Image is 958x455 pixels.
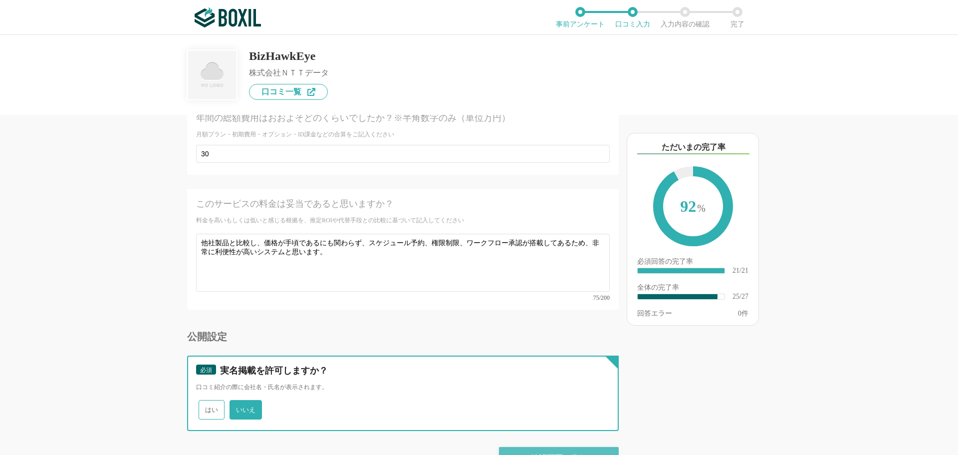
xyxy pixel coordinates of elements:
[196,198,568,210] div: このサービスの料金は妥当であると思いますか？
[249,69,329,77] div: 株式会社ＮＴＴデータ
[738,310,748,317] div: 件
[554,7,606,28] li: 事前アンケート
[711,7,763,28] li: 完了
[637,284,748,293] div: 全体の完了率
[230,400,262,420] span: いいえ
[732,293,748,300] div: 25/27
[195,7,261,27] img: ボクシルSaaS_ロゴ
[196,295,610,301] div: 75/200
[196,145,610,163] input: 記入してください
[220,365,592,377] div: 実名掲載を許可しますか？
[196,130,610,139] div: 月額プラン・初期費用・オプション・ID課金などの合算をご記入ください
[637,310,672,317] div: 回答エラー
[637,141,749,154] div: ただいまの完了率
[249,50,329,62] div: BizHawkEye
[638,268,724,273] div: ​
[199,400,225,420] span: はい
[638,294,718,299] div: ​
[249,84,328,100] a: 口コミ一覧
[738,310,741,317] span: 0
[637,258,748,267] div: 必須回答の完了率
[196,216,610,225] div: 料金を高いもしくは低いと感じる根拠を、推定ROIや代替手段との比較に基づいて記入してください
[200,367,212,374] span: 必須
[196,383,610,392] div: 口コミ紹介の際に会社名・氏名が表示されます。
[187,332,619,342] div: 公開設定
[732,267,748,274] div: 21/21
[261,88,301,96] span: 口コミ一覧
[663,176,723,238] span: 92
[196,112,568,124] div: 年間の総額費用はおおよそどのくらいでしたか？※半角数字のみ（単位万円）
[659,7,711,28] li: 入力内容の確認
[697,203,706,214] span: %
[606,7,659,28] li: 口コミ入力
